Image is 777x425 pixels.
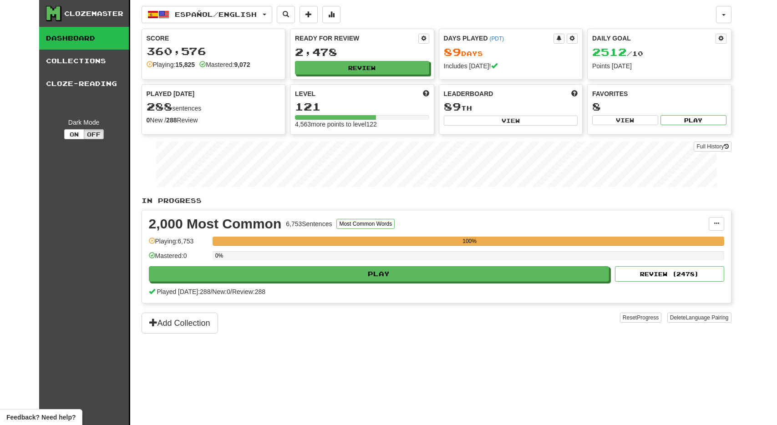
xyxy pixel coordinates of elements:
[234,61,250,68] strong: 9,072
[149,217,282,231] div: 2,000 Most Common
[142,196,731,205] p: In Progress
[592,46,627,58] span: 2512
[210,288,212,295] span: /
[592,34,716,44] div: Daily Goal
[592,89,726,98] div: Favorites
[489,35,504,42] a: (PDT)
[166,116,177,124] strong: 288
[230,288,232,295] span: /
[660,115,726,125] button: Play
[39,72,129,95] a: Cloze-Reading
[147,46,281,57] div: 360,576
[149,251,208,266] div: Mastered: 0
[295,101,429,112] div: 121
[295,46,429,58] div: 2,478
[295,34,418,43] div: Ready for Review
[175,61,195,68] strong: 15,825
[64,129,84,139] button: On
[686,314,728,321] span: Language Pairing
[46,118,122,127] div: Dark Mode
[300,6,318,23] button: Add sentence to collection
[423,89,429,98] span: Score more points to level up
[147,89,195,98] span: Played [DATE]
[215,237,724,246] div: 100%
[444,61,578,71] div: Includes [DATE]!
[444,34,554,43] div: Days Played
[444,116,578,126] button: View
[620,313,661,323] button: ResetProgress
[199,60,250,69] div: Mastered:
[694,142,731,152] a: Full History
[232,288,265,295] span: Review: 288
[571,89,578,98] span: This week in points, UTC
[39,50,129,72] a: Collections
[157,288,210,295] span: Played [DATE]: 288
[615,266,724,282] button: Review (2478)
[6,413,76,422] span: Open feedback widget
[322,6,340,23] button: More stats
[444,46,461,58] span: 89
[592,61,726,71] div: Points [DATE]
[592,115,658,125] button: View
[444,89,493,98] span: Leaderboard
[147,100,173,113] span: 288
[175,10,257,18] span: Español / English
[444,46,578,58] div: Day s
[147,101,281,113] div: sentences
[212,288,230,295] span: New: 0
[64,9,123,18] div: Clozemaster
[592,101,726,112] div: 8
[147,60,195,69] div: Playing:
[592,50,643,57] span: / 10
[336,219,395,229] button: Most Common Words
[295,61,429,75] button: Review
[84,129,104,139] button: Off
[149,237,208,252] div: Playing: 6,753
[149,266,609,282] button: Play
[142,6,272,23] button: Español/English
[286,219,332,228] div: 6,753 Sentences
[637,314,659,321] span: Progress
[444,101,578,113] div: th
[295,89,315,98] span: Level
[147,116,281,125] div: New / Review
[295,120,429,129] div: 4,563 more points to level 122
[444,100,461,113] span: 89
[147,116,150,124] strong: 0
[147,34,281,43] div: Score
[39,27,129,50] a: Dashboard
[142,313,218,334] button: Add Collection
[667,313,731,323] button: DeleteLanguage Pairing
[277,6,295,23] button: Search sentences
